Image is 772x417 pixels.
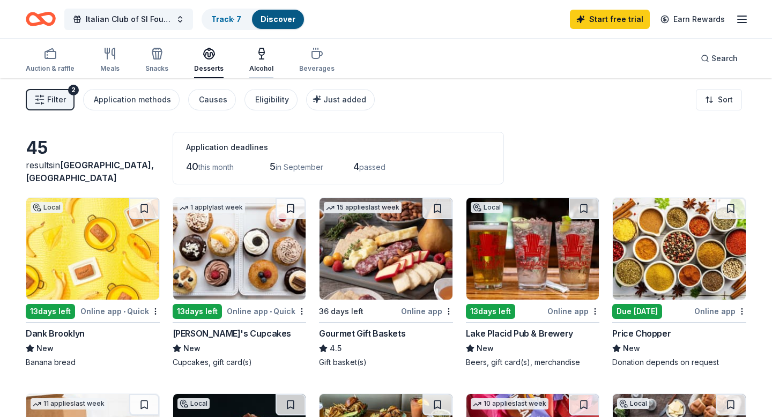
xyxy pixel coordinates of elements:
a: Image for Lake Placid Pub & BreweryLocal13days leftOnline appLake Placid Pub & BreweryNewBeers, g... [466,197,600,368]
span: • [123,307,125,316]
div: Application methods [94,93,171,106]
button: Desserts [194,43,224,78]
button: Track· 7Discover [202,9,305,30]
div: Local [617,398,649,409]
div: Gift basket(s) [319,357,453,368]
button: Beverages [299,43,335,78]
a: Image for Gourmet Gift Baskets15 applieslast week36 days leftOnline appGourmet Gift Baskets4.5Gif... [319,197,453,368]
div: 15 applies last week [324,202,402,213]
div: 13 days left [26,304,75,319]
div: Meals [100,64,120,73]
img: Image for Gourmet Gift Baskets [320,198,452,300]
div: 10 applies last week [471,398,548,409]
div: Online app Quick [227,304,306,318]
a: Discover [261,14,295,24]
span: 4.5 [330,342,342,355]
div: Online app [547,304,599,318]
button: Eligibility [244,89,298,110]
button: Search [692,48,746,69]
div: Gourmet Gift Baskets [319,327,405,340]
div: Beers, gift card(s), merchandise [466,357,600,368]
span: 4 [353,161,359,172]
a: Home [26,6,56,32]
div: Snacks [145,64,168,73]
span: in [26,160,154,183]
div: 11 applies last week [31,398,107,409]
div: 13 days left [466,304,515,319]
span: passed [359,162,385,172]
div: 2 [68,85,79,95]
button: Causes [188,89,236,110]
a: Earn Rewards [654,10,731,29]
div: 13 days left [173,304,222,319]
span: New [183,342,201,355]
a: Image for Dank BrooklynLocal13days leftOnline app•QuickDank BrooklynNewBanana bread [26,197,160,368]
div: Application deadlines [186,141,491,154]
div: Desserts [194,64,224,73]
span: Italian Club of SI Foundation Inc Golf Outing [86,13,172,26]
span: Sort [718,93,733,106]
button: Italian Club of SI Foundation Inc Golf Outing [64,9,193,30]
span: Just added [323,95,366,104]
button: Application methods [83,89,180,110]
div: 45 [26,137,160,159]
div: Local [471,202,503,213]
span: New [36,342,54,355]
button: Snacks [145,43,168,78]
div: Online app [401,304,453,318]
button: Filter2 [26,89,75,110]
div: Donation depends on request [612,357,746,368]
div: Auction & raffle [26,64,75,73]
div: Causes [199,93,227,106]
div: Online app [694,304,746,318]
span: [GEOGRAPHIC_DATA], [GEOGRAPHIC_DATA] [26,160,154,183]
div: Dank Brooklyn [26,327,85,340]
span: 40 [186,161,198,172]
a: Start free trial [570,10,650,29]
div: Eligibility [255,93,289,106]
div: 1 apply last week [177,202,245,213]
span: New [623,342,640,355]
img: Image for Price Chopper [613,198,746,300]
div: Online app Quick [80,304,160,318]
div: Local [31,202,63,213]
div: Local [177,398,210,409]
span: Search [711,52,738,65]
button: Meals [100,43,120,78]
div: [PERSON_NAME]'s Cupcakes [173,327,291,340]
a: Image for Price ChopperDue [DATE]Online appPrice ChopperNewDonation depends on request [612,197,746,368]
img: Image for Molly's Cupcakes [173,198,306,300]
a: Image for Molly's Cupcakes1 applylast week13days leftOnline app•Quick[PERSON_NAME]'s CupcakesNewC... [173,197,307,368]
span: • [270,307,272,316]
a: Track· 7 [211,14,241,24]
span: this month [198,162,234,172]
img: Image for Lake Placid Pub & Brewery [466,198,599,300]
img: Image for Dank Brooklyn [26,198,159,300]
button: Just added [306,89,375,110]
span: Filter [47,93,66,106]
button: Auction & raffle [26,43,75,78]
div: 36 days left [319,305,363,318]
div: Alcohol [249,64,273,73]
div: Beverages [299,64,335,73]
span: 5 [270,161,276,172]
div: Due [DATE] [612,304,662,319]
span: in September [276,162,323,172]
button: Sort [696,89,742,110]
span: New [477,342,494,355]
div: Price Chopper [612,327,671,340]
button: Alcohol [249,43,273,78]
div: Banana bread [26,357,160,368]
div: Cupcakes, gift card(s) [173,357,307,368]
div: results [26,159,160,184]
div: Lake Placid Pub & Brewery [466,327,573,340]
